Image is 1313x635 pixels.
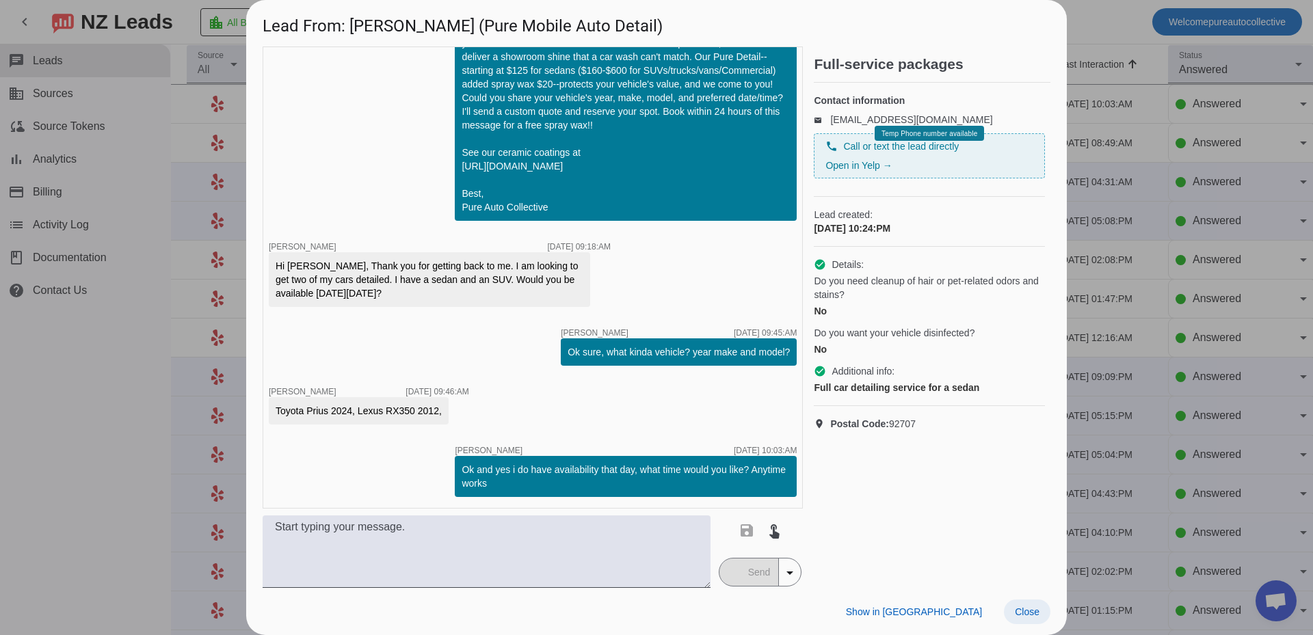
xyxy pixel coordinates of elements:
[814,365,826,377] mat-icon: check_circle
[830,418,889,429] strong: Postal Code:
[814,221,1045,235] div: [DATE] 10:24:PM
[276,259,583,300] div: Hi [PERSON_NAME], Thank you for getting back to me. I am looking to get two of my cars detailed. ...
[462,463,790,490] div: Ok and yes i do have availability that day, what time would you like? Anytime works
[814,381,1045,394] div: Full car detailing service for a sedan
[734,329,797,337] div: [DATE] 09:45:AM
[814,274,1045,301] span: Do you need cleanup of hair or pet-related odors and stains?
[1004,599,1050,624] button: Close
[462,9,790,214] div: Hi [PERSON_NAME], Thanks for reaching out! I'm following up to see if you're ready to transform y...
[814,258,826,271] mat-icon: check_circle
[276,404,442,418] div: Toyota Prius 2024, Lexus RX350 2012,
[548,243,611,251] div: [DATE] 09:18:AM
[814,304,1045,318] div: No
[782,565,798,581] mat-icon: arrow_drop_down
[814,326,974,340] span: Do you want your vehicle disinfected?
[814,418,830,429] mat-icon: location_on
[881,130,977,137] span: Temp Phone number available
[814,208,1045,221] span: Lead created:
[814,57,1050,71] h2: Full-service packages
[568,345,790,359] div: Ok sure, what kinda vehicle? year make and model?
[843,139,959,153] span: Call or text the lead directly
[830,417,916,431] span: 92707
[455,446,522,455] span: [PERSON_NAME]
[835,599,993,624] button: Show in [GEOGRAPHIC_DATA]
[766,522,782,539] mat-icon: touch_app
[832,364,894,378] span: Additional info:
[846,606,982,617] span: Show in [GEOGRAPHIC_DATA]
[269,387,336,396] span: [PERSON_NAME]
[269,242,336,252] span: [PERSON_NAME]
[825,160,892,171] a: Open in Yelp →
[825,140,838,152] mat-icon: phone
[830,114,992,125] a: [EMAIL_ADDRESS][DOMAIN_NAME]
[814,116,830,123] mat-icon: email
[1015,606,1039,617] span: Close
[734,446,797,455] div: [DATE] 10:03:AM
[832,258,864,271] span: Details:
[406,388,468,396] div: [DATE] 09:46:AM
[814,94,1045,107] h4: Contact information
[561,329,628,337] span: [PERSON_NAME]
[814,342,1045,356] div: No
